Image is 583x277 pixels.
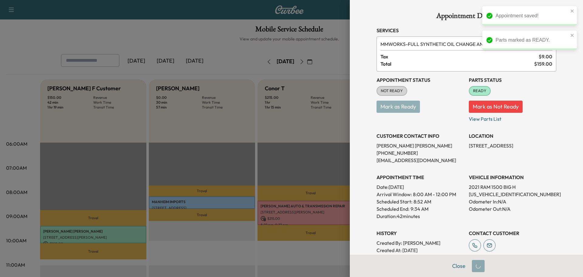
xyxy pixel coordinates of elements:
button: close [570,33,574,38]
h3: CONTACT CUSTOMER [469,230,556,237]
h3: History [377,230,464,237]
p: [PERSON_NAME] [PERSON_NAME] [377,142,464,149]
h3: CUSTOMER CONTACT INFO [377,132,464,140]
p: Arrival Window: [377,191,464,198]
p: [EMAIL_ADDRESS][DOMAIN_NAME] [377,157,464,164]
span: 8:00 AM - 12:00 PM [413,191,456,198]
button: close [570,9,574,13]
p: 2021 RAM 1500 BIG H [469,183,556,191]
span: Tax [380,53,539,60]
p: [PHONE_NUMBER] [377,149,464,157]
span: READY [469,88,490,94]
p: [US_VEHICLE_IDENTIFICATION_NUMBER] [469,191,556,198]
button: Mark as Not Ready [469,101,523,113]
p: Duration: 42 minutes [377,213,464,220]
button: Close [448,260,469,272]
h3: Services [377,27,556,34]
h3: LOCATION [469,132,556,140]
h1: Appointment Details [377,12,556,22]
span: FULL SYNTHETIC OIL CHANGE AND TIRE ROTATION - WORKS PACKAGE [380,40,531,48]
span: $ 9.00 [539,53,552,60]
div: Appointment saved! [496,12,568,19]
span: $ 159.00 [534,60,552,68]
h3: APPOINTMENT TIME [377,174,464,181]
h3: Appointment Status [377,76,464,84]
span: NOT READY [377,88,407,94]
p: View Parts List [469,113,556,123]
p: Odometer Out: N/A [469,205,556,213]
p: Date: [DATE] [377,183,464,191]
p: Created By : [PERSON_NAME] [377,239,464,247]
p: 8:52 AM [414,198,431,205]
h3: VEHICLE INFORMATION [469,174,556,181]
span: Total [380,60,534,68]
p: Scheduled End: [377,205,409,213]
p: 9:34 AM [411,205,428,213]
div: Parts marked as READY. [496,36,568,44]
p: Scheduled Start: [377,198,412,205]
p: Created At : [DATE] [377,247,464,254]
p: Odometer In: N/A [469,198,556,205]
h3: Parts Status [469,76,556,84]
p: [STREET_ADDRESS] [469,142,556,149]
